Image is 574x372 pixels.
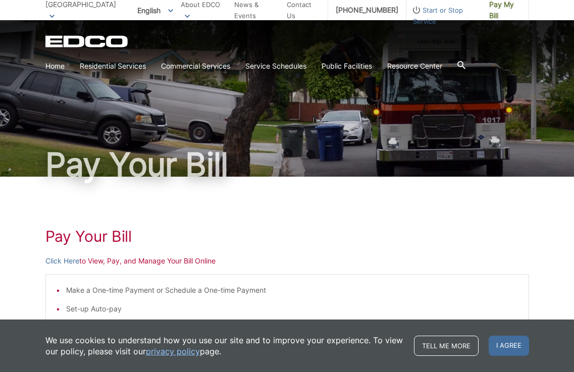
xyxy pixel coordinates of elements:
span: I agree [489,336,529,356]
a: Service Schedules [245,61,306,72]
p: We use cookies to understand how you use our site and to improve your experience. To view our pol... [45,335,404,357]
span: English [130,2,181,19]
a: Click Here [45,255,79,267]
a: Public Facilities [322,61,372,72]
a: Tell me more [414,336,479,356]
h1: Pay Your Bill [45,148,529,181]
a: EDCD logo. Return to the homepage. [45,35,129,47]
a: Residential Services [80,61,146,72]
a: Commercial Services [161,61,230,72]
a: Home [45,61,65,72]
a: Resource Center [387,61,442,72]
a: privacy policy [146,346,200,357]
li: Make a One-time Payment or Schedule a One-time Payment [66,285,518,296]
h1: Pay Your Bill [45,227,529,245]
li: Set-up Auto-pay [66,303,518,314]
p: to View, Pay, and Manage Your Bill Online [45,255,529,267]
